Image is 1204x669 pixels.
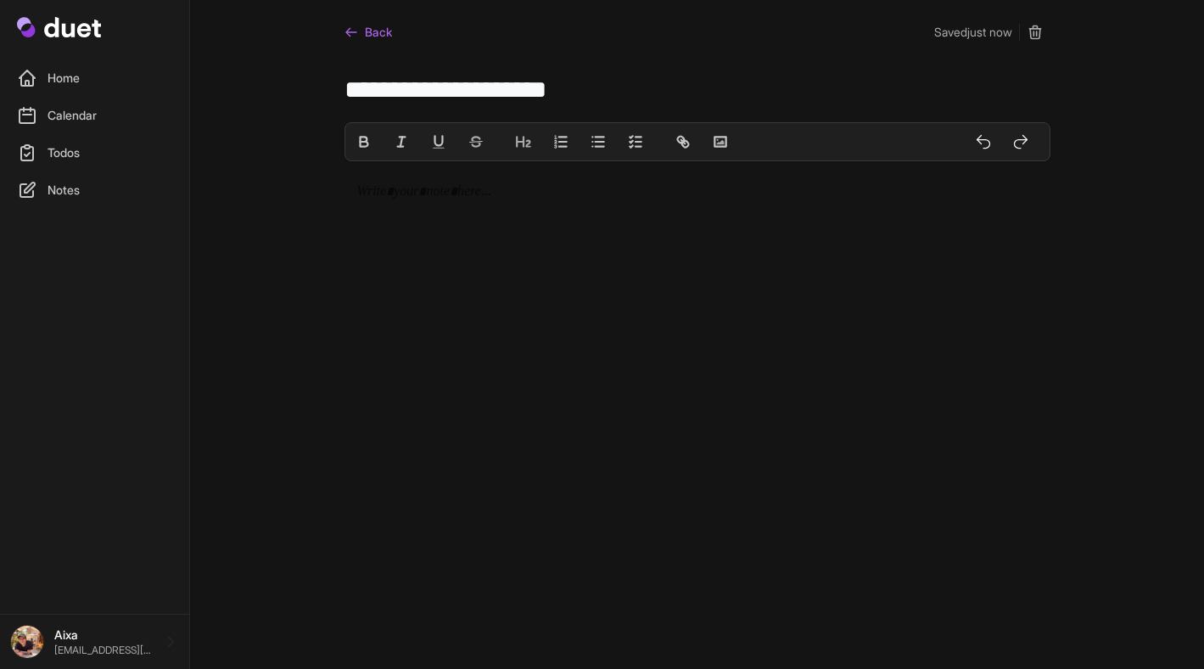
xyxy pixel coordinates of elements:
[934,24,1012,41] p: Saved
[54,627,152,644] p: Aixa
[505,123,542,160] button: header: 2
[10,136,179,170] a: Todos
[10,625,179,659] a: Aixa [EMAIL_ADDRESS][DOMAIN_NAME]
[967,25,1012,39] time: just now
[702,123,739,160] button: image
[344,17,392,48] a: Back
[542,123,580,160] button: list: ordered
[580,123,617,160] button: list: bullet
[1002,123,1039,160] button: redo
[345,123,383,160] button: bold
[664,123,702,160] button: link
[54,644,152,657] p: [EMAIL_ADDRESS][DOMAIN_NAME]
[420,123,457,160] button: underline
[10,61,179,95] a: Home
[383,123,420,160] button: italic
[617,123,654,160] button: list: check
[10,98,179,132] a: Calendar
[965,123,1002,160] button: undo
[10,173,179,207] a: Notes
[457,123,495,160] button: strike
[10,625,44,659] img: IMG_0065.jpeg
